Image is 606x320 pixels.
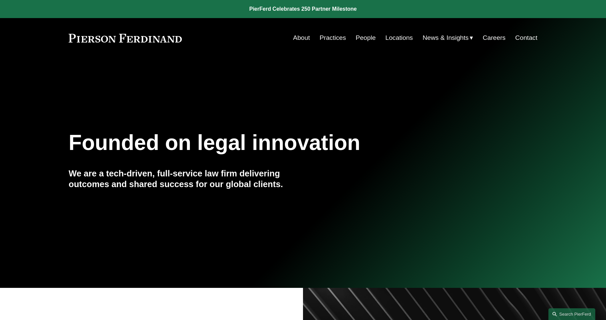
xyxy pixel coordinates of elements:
span: News & Insights [423,32,469,44]
a: People [356,31,376,44]
a: Contact [515,31,537,44]
a: Careers [483,31,506,44]
a: folder dropdown [423,31,473,44]
a: Search this site [548,308,595,320]
a: Locations [385,31,413,44]
h1: Founded on legal innovation [69,131,459,155]
a: Practices [319,31,346,44]
h4: We are a tech-driven, full-service law firm delivering outcomes and shared success for our global... [69,168,303,190]
a: About [293,31,310,44]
